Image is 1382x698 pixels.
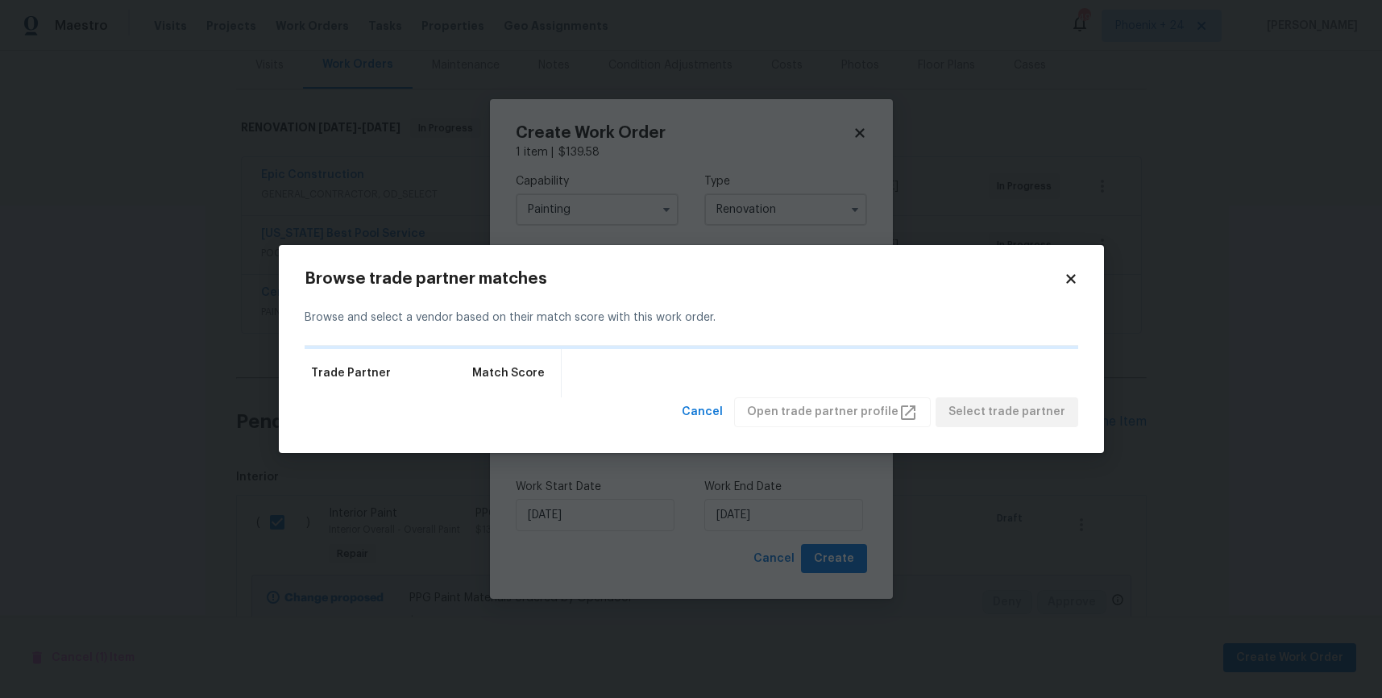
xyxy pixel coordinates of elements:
[682,402,723,422] span: Cancel
[675,397,729,427] button: Cancel
[311,365,391,381] span: Trade Partner
[305,290,1078,346] div: Browse and select a vendor based on their match score with this work order.
[472,365,545,381] span: Match Score
[305,271,1064,287] h2: Browse trade partner matches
